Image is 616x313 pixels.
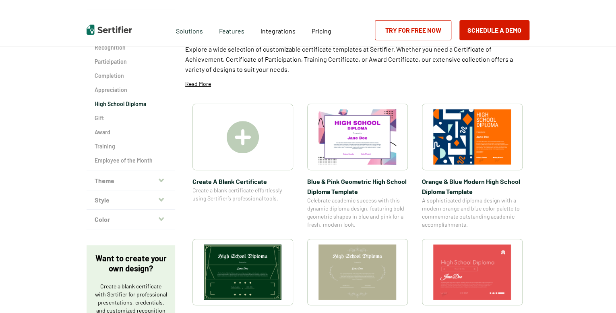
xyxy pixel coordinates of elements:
div: Category [87,29,175,171]
p: Explore a wide selection of customizable certificate templates at Sertifier. Whether you need a C... [185,44,529,74]
a: Integrations [260,25,296,35]
button: Schedule a Demo [459,20,529,40]
a: Training [95,142,167,150]
iframe: Chat Widget [576,274,616,313]
span: Celebrate academic success with this dynamic diploma design, featuring bold geometric shapes in b... [307,196,408,229]
button: Category [87,10,175,29]
img: Create A Blank Certificate [227,121,259,153]
a: Orange & Blue Modern High School Diploma TemplateOrange & Blue Modern High School Diploma Templat... [422,104,523,229]
a: Completion [95,72,167,80]
a: Appreciation [95,86,167,94]
a: Pricing [312,25,331,35]
img: Green Traditional High School Diploma Template [204,244,282,300]
a: Employee of the Month [95,156,167,165]
span: Integrations [260,27,296,35]
a: Blue & Pink Geometric High School Diploma TemplateBlue & Pink Geometric High School Diploma Templ... [307,104,408,229]
a: Participation [95,58,167,66]
button: Color [87,210,175,229]
span: A sophisticated diploma design with a modern orange and blue color palette to commemorate outstan... [422,196,523,229]
p: Read More [185,80,211,88]
span: Blue & Pink Geometric High School Diploma Template [307,176,408,196]
a: High School Diploma [95,100,167,108]
span: Features [219,25,244,35]
img: Red Youthful High School Diploma Template [433,244,511,300]
img: Blue & Pink Geometric High School Diploma Template [318,109,397,165]
span: Orange & Blue Modern High School Diploma Template [422,176,523,196]
h1: High School Diploma Templates [185,10,516,36]
p: Want to create your own design? [95,253,167,273]
span: Pricing [312,27,331,35]
a: Award [95,128,167,136]
span: Create a blank certificate effortlessly using Sertifier’s professional tools. [192,186,293,202]
span: Create A Blank Certificate [192,176,293,186]
button: Style [87,190,175,210]
a: Recognition [95,44,167,52]
a: Try for Free Now [375,20,451,40]
img: Sertifier | Digital Credentialing Platform [87,25,132,35]
img: Orange & Blue Modern High School Diploma Template [433,109,511,165]
button: Theme [87,171,175,190]
span: Solutions [176,25,203,35]
a: Gift [95,114,167,122]
img: Light Green Old-Style High School Diploma Template [318,244,397,300]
